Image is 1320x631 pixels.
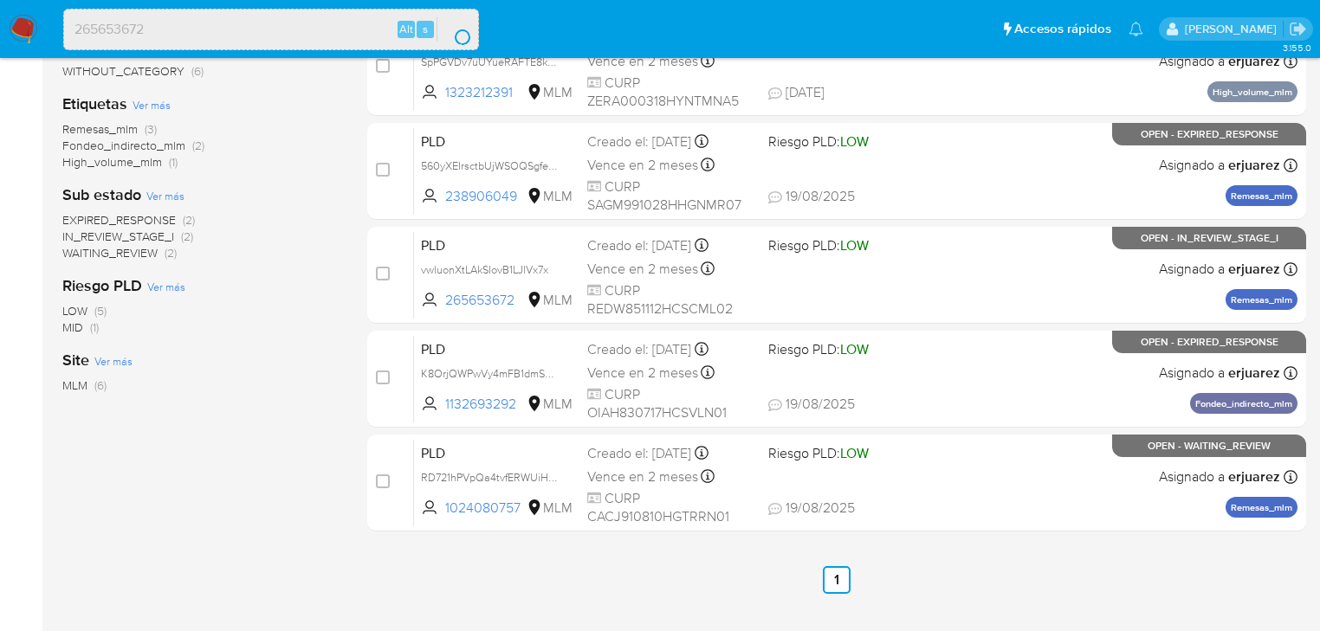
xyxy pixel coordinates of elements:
a: Notificaciones [1129,22,1143,36]
a: Salir [1289,20,1307,38]
p: erika.juarez@mercadolibre.com.mx [1185,21,1283,37]
input: Buscar usuario o caso... [64,18,478,41]
button: search-icon [437,17,472,42]
span: Accesos rápidos [1014,20,1111,38]
span: s [423,21,428,37]
span: 3.155.0 [1283,41,1311,55]
span: Alt [399,21,413,37]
